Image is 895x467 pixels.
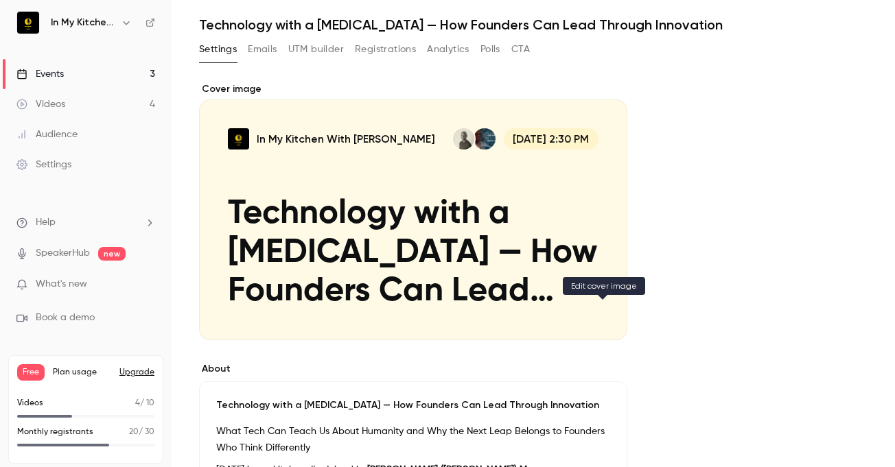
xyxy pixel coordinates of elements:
[135,399,140,407] span: 4
[36,311,95,325] span: Book a demo
[511,38,530,60] button: CTA
[17,426,93,438] p: Monthly registrants
[216,423,610,456] p: What Tech Can Teach Us About Humanity and Why the Next Leap Belongs to Founders Who Think Differe...
[480,38,500,60] button: Polls
[139,278,155,291] iframe: Noticeable Trigger
[199,82,627,340] section: Cover image
[53,367,111,378] span: Plan usage
[288,38,344,60] button: UTM builder
[16,128,78,141] div: Audience
[16,158,71,171] div: Settings
[135,397,154,409] p: / 10
[427,38,469,60] button: Analytics
[199,82,627,96] label: Cover image
[17,397,43,409] p: Videos
[36,215,56,230] span: Help
[17,12,39,34] img: In My Kitchen With Yvonne
[16,97,65,111] div: Videos
[119,367,154,378] button: Upgrade
[36,246,90,261] a: SpeakerHub
[355,38,416,60] button: Registrations
[216,398,610,412] p: Technology with a [MEDICAL_DATA] — How Founders Can Lead Through Innovation
[16,67,64,81] div: Events
[17,364,45,381] span: Free
[36,277,87,291] span: What's new
[199,38,237,60] button: Settings
[16,215,155,230] li: help-dropdown-opener
[199,16,868,33] h1: Technology with a [MEDICAL_DATA] — How Founders Can Lead Through Innovation
[129,426,154,438] p: / 30
[51,16,115,29] h6: In My Kitchen With [PERSON_NAME]
[199,362,627,376] label: About
[248,38,277,60] button: Emails
[129,428,139,436] span: 20
[98,247,126,261] span: new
